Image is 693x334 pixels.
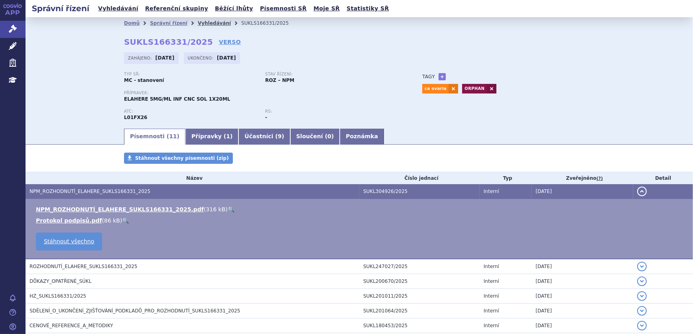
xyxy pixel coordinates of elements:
[26,172,359,184] th: Název
[359,318,480,333] td: SUKL180453/2025
[135,155,229,161] span: Stáhnout všechny písemnosti (zip)
[422,72,435,82] h3: Tagy
[484,264,499,269] span: Interní
[532,259,633,274] td: [DATE]
[359,184,480,199] td: SUKL304926/2025
[484,293,499,299] span: Interní
[633,172,693,184] th: Detail
[637,276,647,286] button: detail
[198,20,231,26] a: Vyhledávání
[124,37,213,47] strong: SUKLS166331/2025
[104,217,120,224] span: 86 kB
[30,323,113,328] span: CENOVÉ_REFERENCE_A_METODIKY
[150,20,187,26] a: Správní řízení
[532,318,633,333] td: [DATE]
[532,304,633,318] td: [DATE]
[532,184,633,199] td: [DATE]
[359,274,480,289] td: SUKL200670/2025
[258,3,309,14] a: Písemnosti SŘ
[359,259,480,274] td: SUKL247027/2025
[36,206,204,213] a: NPM_ROZHODNUTÍ_ELAHERE_SUKLS166331_2025.pdf
[124,129,185,145] a: Písemnosti (11)
[122,217,129,224] a: 🔍
[311,3,342,14] a: Moje SŘ
[265,72,398,77] p: Stav řízení:
[213,3,256,14] a: Běžící lhůty
[124,20,140,26] a: Domů
[36,217,685,225] li: ( )
[156,55,175,61] strong: [DATE]
[637,291,647,301] button: detail
[340,129,384,145] a: Poznámka
[36,233,102,250] a: Stáhnout všechno
[484,189,499,194] span: Interní
[30,308,240,314] span: SDĚLENÍ_O_UKONČENÍ_ZJIŠŤOVÁNÍ_PODKLADŮ_PRO_ROZHODNUTÍ_SUKLS166331_2025
[462,84,486,93] a: ORPHAN
[265,115,267,120] strong: -
[96,3,141,14] a: Vyhledávání
[124,78,164,83] strong: MC - stanovení
[359,172,480,184] th: Číslo jednací
[484,278,499,284] span: Interní
[532,172,633,184] th: Zveřejněno
[185,129,238,145] a: Přípravky (1)
[169,133,177,139] span: 11
[327,133,331,139] span: 0
[480,172,532,184] th: Typ
[219,38,241,46] a: VERSO
[143,3,211,14] a: Referenční skupiny
[188,55,215,61] span: Ukončeno:
[128,55,153,61] span: Zahájeno:
[26,3,96,14] h2: Správní řízení
[278,133,282,139] span: 9
[30,278,91,284] span: DŮKAZY_OPATŘENÉ_SÚKL
[30,293,86,299] span: HZ_SUKLS166331/2025
[241,17,299,29] li: SUKLS166331/2025
[359,304,480,318] td: SUKL201064/2025
[124,109,257,114] p: ATC:
[359,289,480,304] td: SUKL201011/2025
[484,308,499,314] span: Interní
[484,323,499,328] span: Interní
[637,262,647,271] button: detail
[532,289,633,304] td: [DATE]
[265,78,294,83] strong: ROZ – NPM
[124,153,233,164] a: Stáhnout všechny písemnosti (zip)
[637,187,647,196] button: detail
[265,109,398,114] p: RS:
[422,84,449,93] a: ca ovaria
[206,206,225,213] span: 316 kB
[36,205,685,213] li: ( )
[344,3,391,14] a: Statistiky SŘ
[36,217,102,224] a: Protokol podpisů.pdf
[532,274,633,289] td: [DATE]
[228,206,234,213] a: 🔍
[238,129,290,145] a: Účastníci (9)
[637,321,647,330] button: detail
[439,73,446,80] a: +
[124,72,257,77] p: Typ SŘ:
[637,306,647,316] button: detail
[124,115,148,120] strong: MIRVETUXIMAB SORAVTANSIN
[597,176,603,181] abbr: (?)
[217,55,236,61] strong: [DATE]
[30,264,138,269] span: ROZHODNUTÍ_ELAHERE_SUKLS166331_2025
[124,91,406,95] p: Přípravek:
[124,96,230,102] span: ELAHERE 5MG/ML INF CNC SOL 1X20ML
[290,129,340,145] a: Sloučení (0)
[30,189,150,194] span: NPM_ROZHODNUTÍ_ELAHERE_SUKLS166331_2025
[226,133,230,139] span: 1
